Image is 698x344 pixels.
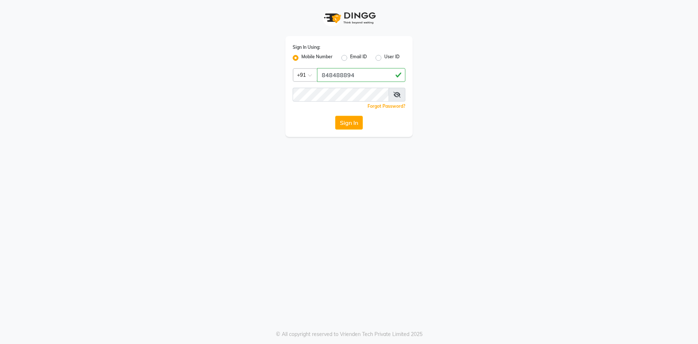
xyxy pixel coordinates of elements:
input: Username [317,68,405,82]
label: Mobile Number [301,54,333,62]
img: logo1.svg [320,7,378,29]
label: Email ID [350,54,367,62]
label: Sign In Using: [293,44,320,51]
button: Sign In [335,116,363,130]
a: Forgot Password? [368,103,405,109]
label: User ID [384,54,400,62]
input: Username [293,88,389,102]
